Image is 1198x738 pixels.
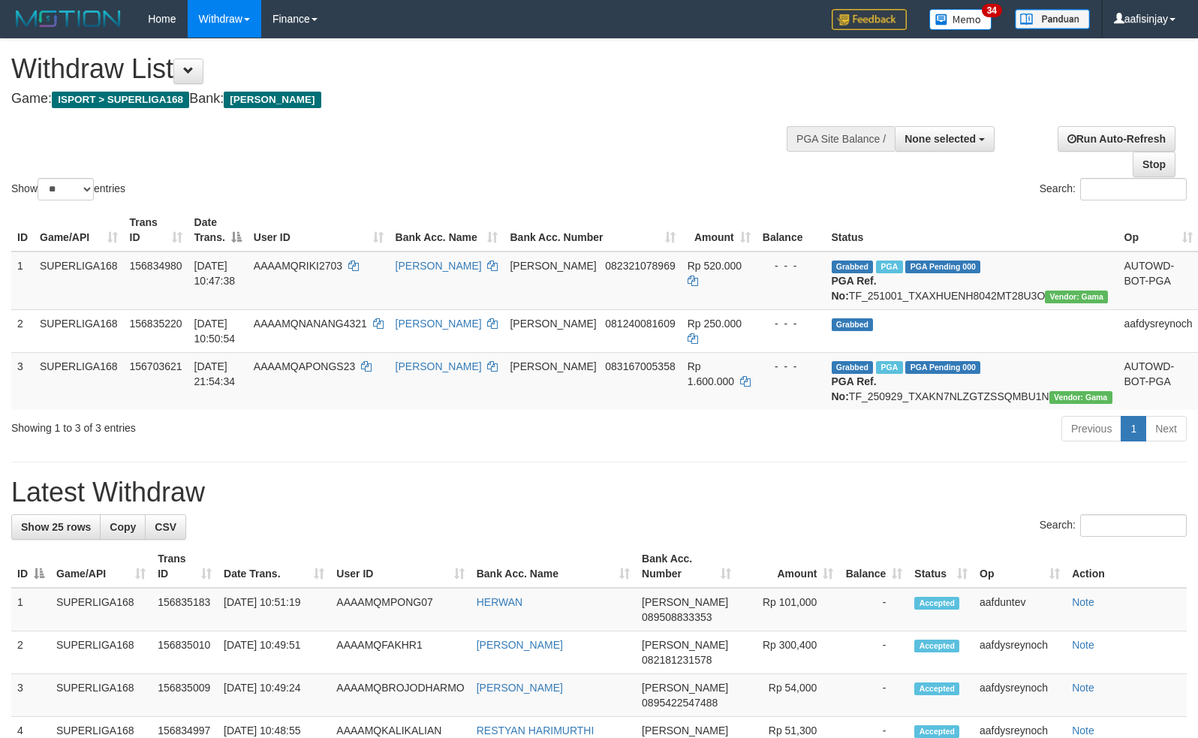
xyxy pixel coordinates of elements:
td: aafdysreynoch [974,631,1066,674]
h1: Withdraw List [11,54,784,84]
th: Date Trans.: activate to sort column ascending [218,545,330,588]
td: 2 [11,309,34,352]
span: CSV [155,521,176,533]
td: 156835183 [152,588,218,631]
th: Bank Acc. Name: activate to sort column ascending [390,209,504,252]
span: AAAAMQNANANG4321 [254,318,367,330]
th: Status: activate to sort column ascending [908,545,974,588]
a: Note [1072,639,1094,651]
th: Amount: activate to sort column ascending [737,545,840,588]
a: Run Auto-Refresh [1058,126,1175,152]
a: HERWAN [477,596,522,608]
span: Copy 0895422547488 to clipboard [642,697,718,709]
th: Bank Acc. Name: activate to sort column ascending [471,545,636,588]
span: [PERSON_NAME] [510,318,596,330]
span: AAAAMQAPONGS23 [254,360,355,372]
input: Search: [1080,178,1187,200]
a: [PERSON_NAME] [396,318,482,330]
span: Copy 082181231578 to clipboard [642,654,712,666]
th: Status [826,209,1118,252]
img: MOTION_logo.png [11,8,125,30]
a: CSV [145,514,186,540]
img: panduan.png [1015,9,1090,29]
td: 156835009 [152,674,218,717]
span: 156835220 [130,318,182,330]
span: Accepted [914,597,959,610]
span: Copy 081240081609 to clipboard [605,318,675,330]
a: Stop [1133,152,1175,177]
th: Bank Acc. Number: activate to sort column ascending [636,545,737,588]
th: ID [11,209,34,252]
th: ID: activate to sort column descending [11,545,50,588]
th: Game/API: activate to sort column ascending [50,545,152,588]
span: Marked by aafheankoy [876,261,902,273]
td: 2 [11,631,50,674]
span: [PERSON_NAME] [224,92,321,108]
span: Grabbed [832,361,874,374]
td: AAAAMQBROJODHARMO [330,674,470,717]
span: [PERSON_NAME] [642,639,728,651]
td: SUPERLIGA168 [50,674,152,717]
label: Show entries [11,178,125,200]
span: Vendor URL: https://trx31.1velocity.biz [1045,291,1108,303]
span: Copy [110,521,136,533]
a: [PERSON_NAME] [477,682,563,694]
td: AAAAMQFAKHR1 [330,631,470,674]
a: [PERSON_NAME] [396,260,482,272]
span: [DATE] 21:54:34 [194,360,236,387]
span: Copy 082321078969 to clipboard [605,260,675,272]
span: [PERSON_NAME] [642,724,728,736]
th: Trans ID: activate to sort column ascending [152,545,218,588]
span: Vendor URL: https://trx31.1velocity.biz [1049,391,1112,404]
td: 3 [11,674,50,717]
td: aafdysreynoch [974,674,1066,717]
label: Search: [1040,178,1187,200]
a: Next [1145,416,1187,441]
span: 156703621 [130,360,182,372]
a: Copy [100,514,146,540]
span: 34 [982,4,1002,17]
span: [DATE] 10:50:54 [194,318,236,345]
th: Trans ID: activate to sort column ascending [124,209,188,252]
td: 156835010 [152,631,218,674]
th: Amount: activate to sort column ascending [682,209,757,252]
th: Bank Acc. Number: activate to sort column ascending [504,209,681,252]
div: Showing 1 to 3 of 3 entries [11,414,488,435]
td: TF_250929_TXAKN7NLZGTZSSQMBU1N [826,352,1118,410]
span: PGA Pending [905,361,980,374]
th: Op: activate to sort column ascending [974,545,1066,588]
th: Balance [757,209,826,252]
span: Rp 1.600.000 [688,360,734,387]
td: [DATE] 10:51:19 [218,588,330,631]
button: None selected [895,126,995,152]
a: Note [1072,724,1094,736]
img: Feedback.jpg [832,9,907,30]
span: [DATE] 10:47:38 [194,260,236,287]
td: 1 [11,252,34,310]
th: User ID: activate to sort column ascending [248,209,390,252]
th: Game/API: activate to sort column ascending [34,209,124,252]
a: 1 [1121,416,1146,441]
div: - - - [763,359,820,374]
span: Accepted [914,640,959,652]
a: Show 25 rows [11,514,101,540]
div: - - - [763,258,820,273]
img: Button%20Memo.svg [929,9,992,30]
td: 3 [11,352,34,410]
th: Date Trans.: activate to sort column descending [188,209,248,252]
td: SUPERLIGA168 [50,631,152,674]
td: SUPERLIGA168 [50,588,152,631]
span: Marked by aafchhiseyha [876,361,902,374]
td: - [839,674,908,717]
div: - - - [763,316,820,331]
label: Search: [1040,514,1187,537]
td: aafduntev [974,588,1066,631]
span: [PERSON_NAME] [510,360,596,372]
span: [PERSON_NAME] [510,260,596,272]
th: User ID: activate to sort column ascending [330,545,470,588]
td: [DATE] 10:49:24 [218,674,330,717]
span: Copy 089508833353 to clipboard [642,611,712,623]
span: Grabbed [832,318,874,331]
span: 156834980 [130,260,182,272]
a: Previous [1061,416,1121,441]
